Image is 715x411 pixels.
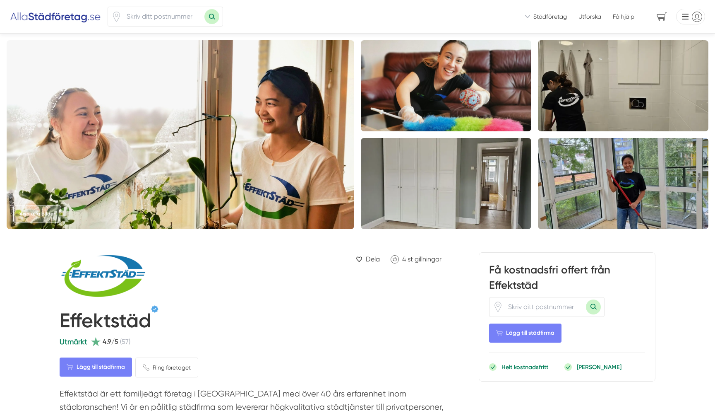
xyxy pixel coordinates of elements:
span: Verifierat av Eric Davidsson [151,305,158,313]
img: Bild på Effektstäd – lokalvårdare i Limhamn [361,40,531,131]
input: Skriv ditt postnummer [503,297,586,317]
span: Klicka för att använda din position. [493,302,503,312]
span: Ring företaget [153,363,191,372]
h1: Effektstäd [60,309,151,336]
input: Skriv ditt postnummer [122,7,204,26]
: Lägg till städfirma [489,324,561,343]
a: Utforska [578,12,601,21]
svg: Pin / Karta [111,12,122,22]
img: Företagsbild på Effektstäd – Ett städföretag i Limhamn 2025 [7,40,354,229]
a: Ring företaget [135,358,198,377]
p: Helt kostnadsfritt [501,363,548,371]
a: Dela [353,252,383,266]
img: Alla Städföretag [10,10,101,23]
h3: Få kostnadsfri offert från Effektstäd [489,263,645,297]
span: 4.9/5 [103,336,118,347]
span: Klicka för att använda din position. [111,12,122,22]
span: (57) [120,336,130,347]
span: Dela [366,254,380,264]
img: Företagsbild på Effektstäd – lokalvårdare i Skåne län [538,138,708,229]
p: [PERSON_NAME] [577,363,621,371]
span: Få hjälp [613,12,634,21]
: Lägg till städfirma [60,358,132,377]
span: navigation-cart [651,10,673,24]
img: Företagsbild på Effektstäd – Ett städföretag i Limhamn [538,40,708,131]
span: st gillningar [408,255,441,263]
span: Städföretag [533,12,567,21]
a: Visa alla bilder [13,205,61,222]
img: Logotyp Effektstäd [60,252,151,302]
span: 4 [402,255,406,263]
a: Klicka för att gilla Effektstäd [386,252,446,266]
button: Sök med postnummer [204,9,219,24]
img: Bild på Effektstäd – lokalvårdare i Limhamn [361,138,531,229]
button: Sök med postnummer [586,300,601,314]
span: Utmärkt [60,337,87,346]
svg: Pin / Karta [493,302,503,312]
